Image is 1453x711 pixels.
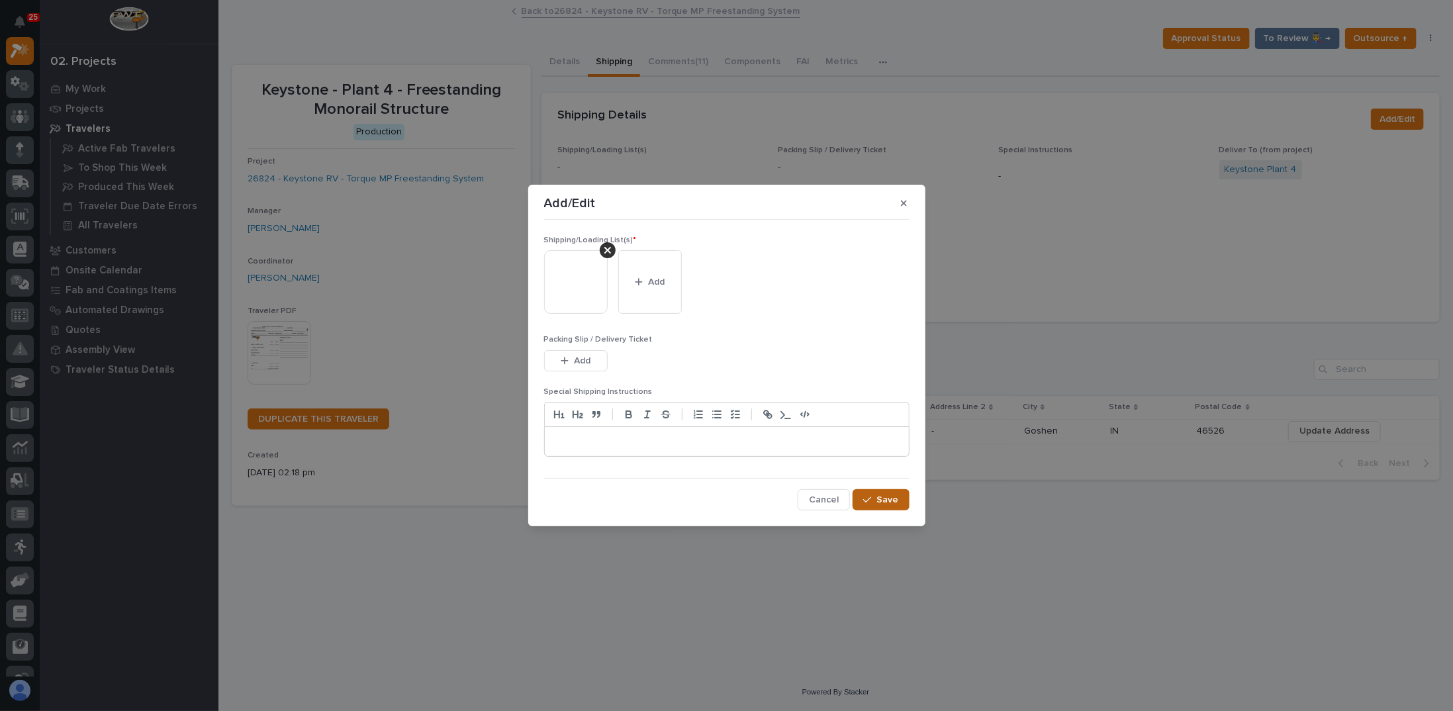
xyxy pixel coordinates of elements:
[544,236,637,244] span: Shipping/Loading List(s)
[544,336,653,344] span: Packing Slip / Delivery Ticket
[544,388,653,396] span: Special Shipping Instructions
[618,250,682,314] button: Add
[648,276,665,288] span: Add
[574,355,590,367] span: Add
[544,350,608,371] button: Add
[544,195,596,211] p: Add/Edit
[853,489,909,510] button: Save
[877,494,899,506] span: Save
[798,489,850,510] button: Cancel
[809,494,839,506] span: Cancel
